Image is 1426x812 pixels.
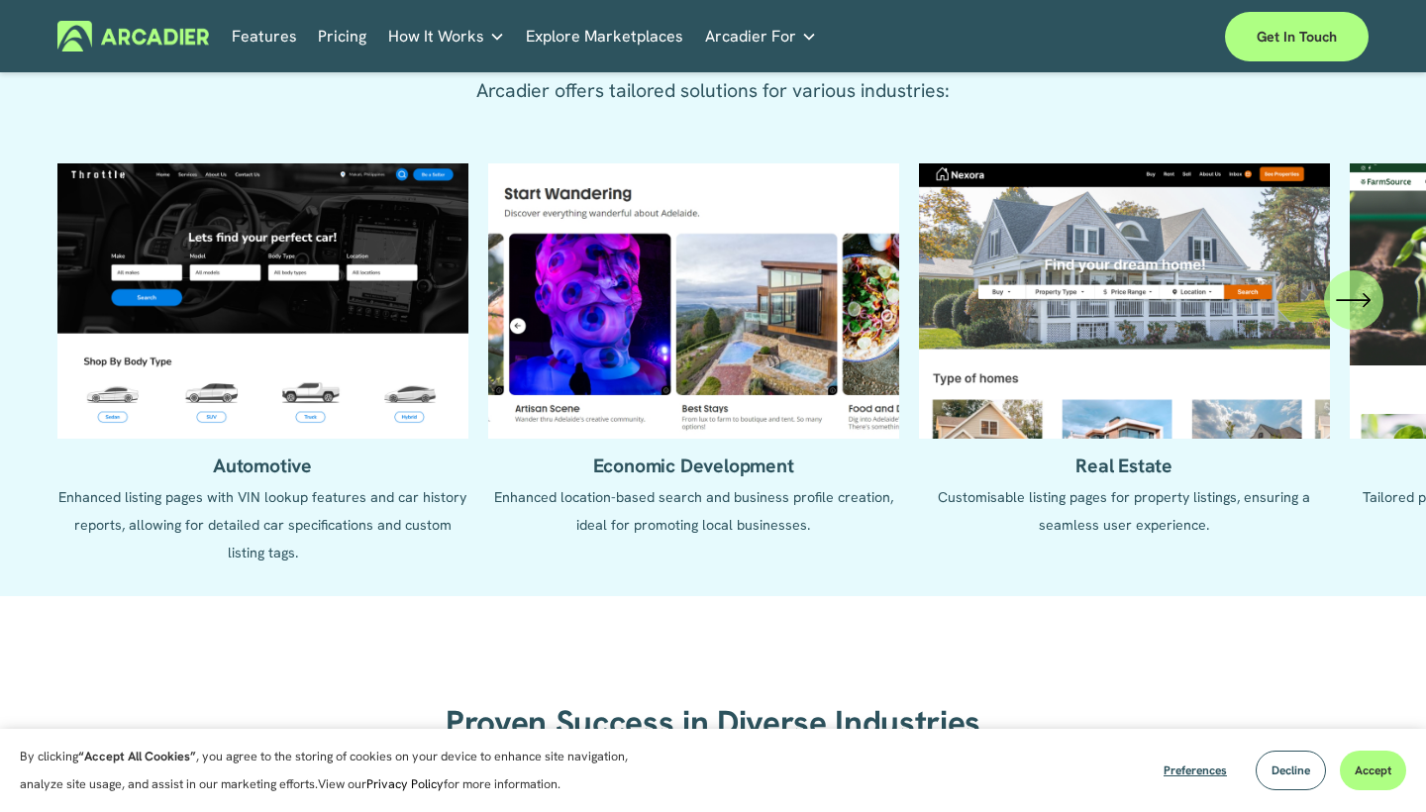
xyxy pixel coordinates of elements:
[1256,751,1326,790] button: Decline
[388,21,505,51] a: folder dropdown
[1272,762,1310,778] span: Decline
[20,743,663,798] p: By clicking , you agree to the storing of cookies on your device to enhance site navigation, anal...
[78,748,196,764] strong: “Accept All Cookies”
[388,23,484,51] span: How It Works
[705,21,817,51] a: folder dropdown
[476,78,950,103] span: Arcadier offers tailored solutions for various industries:
[526,21,683,51] a: Explore Marketplaces
[1327,717,1426,812] iframe: Chat Widget
[1225,12,1369,61] a: Get in touch
[446,701,980,744] strong: Proven Success in Diverse Industries
[1149,751,1242,790] button: Preferences
[1164,762,1227,778] span: Preferences
[57,21,209,51] img: Arcadier
[366,775,444,792] a: Privacy Policy
[705,23,796,51] span: Arcadier For
[232,21,297,51] a: Features
[1324,270,1383,330] button: Next
[318,21,366,51] a: Pricing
